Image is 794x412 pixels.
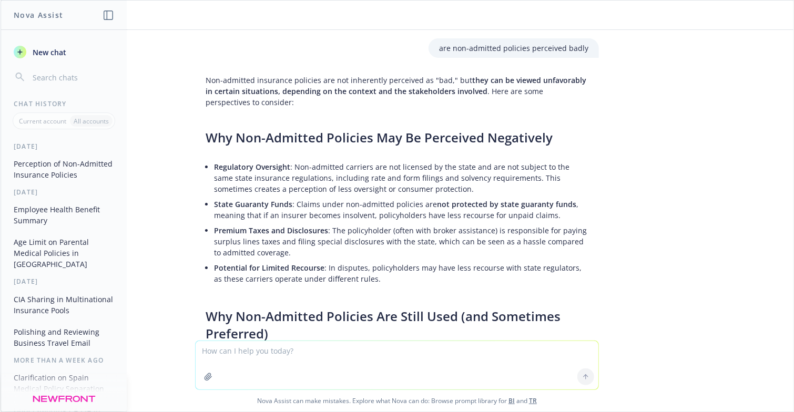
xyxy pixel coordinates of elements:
button: Clarification on Spain Medical Policy Separation [9,369,118,397]
a: TR [529,396,537,405]
li: : The policyholder (often with broker assistance) is responsible for paying surplus lines taxes a... [214,223,588,260]
div: Chat History [1,99,127,108]
button: Perception of Non-Admitted Insurance Policies [9,155,118,183]
div: [DATE] [1,142,127,151]
p: All accounts [74,117,109,126]
p: Non-admitted insurance policies are not inherently perceived as "bad," but . Here are some perspe... [206,75,588,108]
button: Employee Health Benefit Summary [9,201,118,229]
p: are non-admitted policies perceived badly [439,43,588,54]
span: Regulatory Oversight [214,162,290,172]
span: State Guaranty Funds [214,199,292,209]
input: Search chats [30,70,114,85]
span: Premium Taxes and Disclosures [214,225,328,235]
div: [DATE] [1,188,127,197]
span: New chat [30,47,66,58]
h3: Why Non-Admitted Policies Are Still Used (and Sometimes Preferred) [206,307,588,343]
p: Current account [19,117,66,126]
li: : Non-admitted carriers are not licensed by the state and are not subject to the same state insur... [214,159,588,197]
h3: Why Non-Admitted Policies May Be Perceived Negatively [206,129,588,147]
button: Polishing and Reviewing Business Travel Email [9,323,118,352]
li: : In disputes, policyholders may have less recourse with state regulators, as these carriers oper... [214,260,588,286]
a: BI [508,396,515,405]
span: not protected by state guaranty funds [437,199,576,209]
div: [DATE] [1,277,127,286]
h1: Nova Assist [14,9,63,20]
span: Nova Assist can make mistakes. Explore what Nova can do: Browse prompt library for and [5,390,789,411]
button: CIA Sharing in Multinational Insurance Pools [9,291,118,319]
button: New chat [9,43,118,61]
span: Potential for Limited Recourse [214,263,324,273]
li: : Claims under non-admitted policies are , meaning that if an insurer becomes insolvent, policyho... [214,197,588,223]
div: More than a week ago [1,356,127,365]
button: Age Limit on Parental Medical Policies in [GEOGRAPHIC_DATA] [9,233,118,273]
